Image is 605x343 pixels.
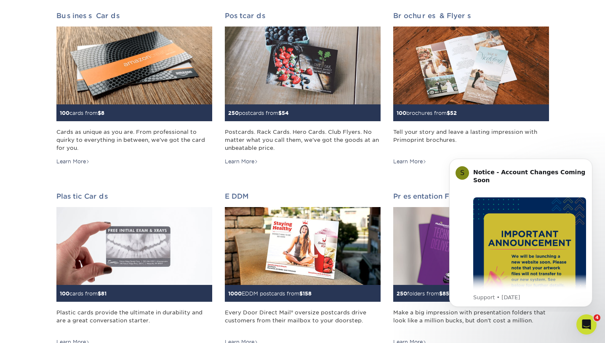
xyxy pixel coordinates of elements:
a: Business Cards 100cards from$8 Cards as unique as you are. From professional to quirky to everyth... [56,12,212,165]
div: Every Door Direct Mail® oversize postcards drive customers from their mailbox to your doorstep. [225,308,381,332]
span: 100 [397,110,406,116]
div: Learn More [56,158,90,165]
h2: Presentation Folders [393,192,549,200]
h2: Plastic Cards [56,192,212,200]
span: $ [299,290,303,297]
span: 1000 [228,290,242,297]
span: 54 [282,110,289,116]
div: Postcards. Rack Cards. Hero Cards. Club Flyers. No matter what you call them, we've got the goods... [225,128,381,152]
div: Tell your story and leave a lasting impression with Primoprint brochures. [393,128,549,152]
iframe: Intercom live chat [576,314,597,335]
img: Presentation Folders [393,207,549,285]
span: 250 [397,290,407,297]
span: 8 [101,110,104,116]
a: Brochures & Flyers 100brochures from$52 Tell your story and leave a lasting impression with Primo... [393,12,549,165]
small: cards from [60,290,107,297]
span: 100 [60,290,69,297]
small: cards from [60,110,104,116]
span: 158 [303,290,312,297]
span: $ [447,110,450,116]
img: EDDM [225,207,381,285]
div: Make a big impression with presentation folders that look like a million bucks, but don't cost a ... [393,308,549,332]
small: brochures from [397,110,457,116]
h2: Postcards [225,12,381,20]
small: folders from [397,290,453,297]
span: $ [98,110,101,116]
span: 100 [60,110,69,116]
h2: Brochures & Flyers [393,12,549,20]
span: $ [98,290,101,297]
a: Postcards 250postcards from$54 Postcards. Rack Cards. Hero Cards. Club Flyers. No matter what you... [225,12,381,165]
iframe: Intercom notifications message [437,151,605,312]
img: Postcards [225,27,381,104]
div: Plastic cards provide the ultimate in durability and are a great conversation starter. [56,308,212,332]
small: postcards from [228,110,289,116]
span: 4 [594,314,600,321]
div: Learn More [393,158,426,165]
div: Learn More [225,158,258,165]
img: Plastic Cards [56,207,212,285]
span: 81 [101,290,107,297]
span: $ [278,110,282,116]
h2: EDDM [225,192,381,200]
img: Business Cards [56,27,212,104]
small: EDDM postcards from [228,290,312,297]
div: Cards as unique as you are. From professional to quirky to everything in between, we've got the c... [56,128,212,152]
img: Brochures & Flyers [393,27,549,104]
span: 250 [228,110,239,116]
span: 52 [450,110,457,116]
h2: Business Cards [56,12,212,20]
